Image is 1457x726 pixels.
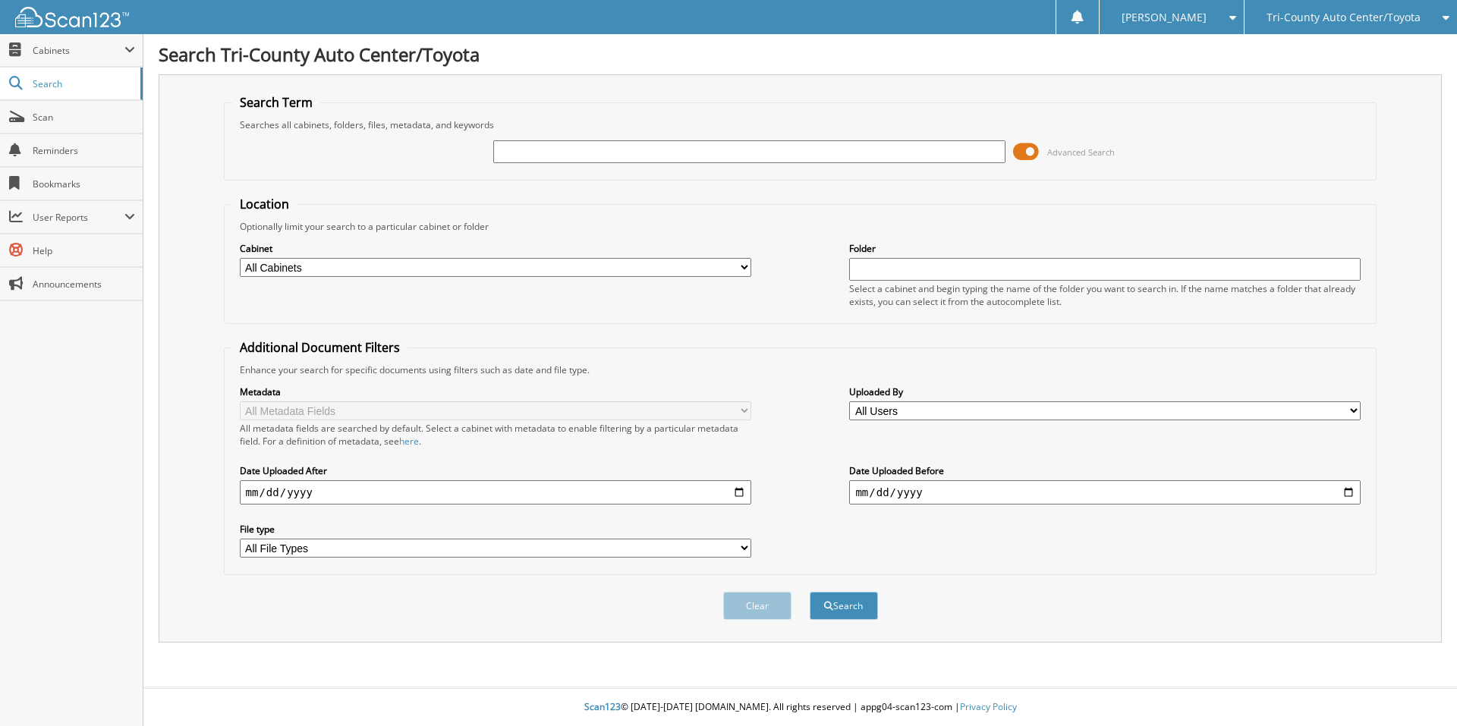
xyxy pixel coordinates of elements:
[1267,13,1421,22] span: Tri-County Auto Center/Toyota
[240,523,751,536] label: File type
[232,339,408,356] legend: Additional Document Filters
[849,385,1361,398] label: Uploaded By
[33,111,135,124] span: Scan
[33,278,135,291] span: Announcements
[33,77,133,90] span: Search
[849,242,1361,255] label: Folder
[240,422,751,448] div: All metadata fields are searched by default. Select a cabinet with metadata to enable filtering b...
[399,435,419,448] a: here
[240,464,751,477] label: Date Uploaded After
[232,118,1369,131] div: Searches all cabinets, folders, files, metadata, and keywords
[143,689,1457,726] div: © [DATE]-[DATE] [DOMAIN_NAME]. All rights reserved | appg04-scan123-com |
[33,44,124,57] span: Cabinets
[240,242,751,255] label: Cabinet
[33,144,135,157] span: Reminders
[810,592,878,620] button: Search
[232,220,1369,233] div: Optionally limit your search to a particular cabinet or folder
[159,42,1442,67] h1: Search Tri-County Auto Center/Toyota
[723,592,791,620] button: Clear
[240,385,751,398] label: Metadata
[1122,13,1207,22] span: [PERSON_NAME]
[15,7,129,27] img: scan123-logo-white.svg
[960,700,1017,713] a: Privacy Policy
[849,464,1361,477] label: Date Uploaded Before
[232,94,320,111] legend: Search Term
[232,363,1369,376] div: Enhance your search for specific documents using filters such as date and file type.
[33,244,135,257] span: Help
[232,196,297,212] legend: Location
[33,178,135,190] span: Bookmarks
[849,282,1361,308] div: Select a cabinet and begin typing the name of the folder you want to search in. If the name match...
[33,211,124,224] span: User Reports
[849,480,1361,504] input: end
[1047,146,1115,158] span: Advanced Search
[240,480,751,504] input: start
[584,700,621,713] span: Scan123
